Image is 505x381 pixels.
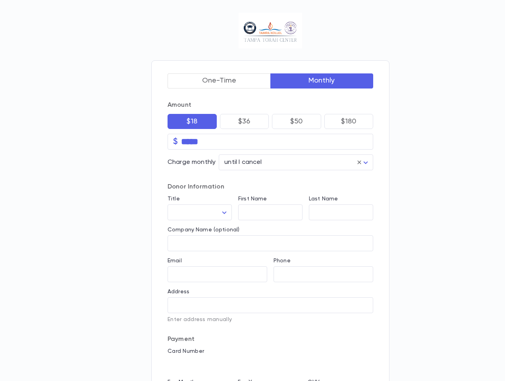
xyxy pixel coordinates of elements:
img: Logo [239,13,302,48]
label: Last Name [309,196,338,202]
label: First Name [238,196,267,202]
p: Donor Information [168,183,373,191]
button: $50 [272,114,321,129]
label: Phone [274,258,291,264]
label: Email [168,258,182,264]
button: $18 [168,114,217,129]
button: One-Time [168,73,271,89]
label: Address [168,289,189,295]
p: $ [173,138,178,146]
span: until I cancel [224,159,262,165]
p: $50 [290,117,303,125]
p: Card Number [168,348,373,354]
button: Monthly [270,73,374,89]
button: $180 [324,114,374,129]
p: $18 [187,117,197,125]
p: Charge monthly [168,158,216,166]
p: Enter address manually [168,316,373,323]
p: $180 [341,117,356,125]
div: until I cancel [219,155,373,170]
iframe: card [168,357,373,373]
label: Company Name (optional) [168,227,239,233]
p: Amount [168,101,373,109]
p: $36 [238,117,251,125]
p: Payment [168,335,373,343]
div: ​ [168,205,232,220]
label: Title [168,196,180,202]
button: $36 [220,114,269,129]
